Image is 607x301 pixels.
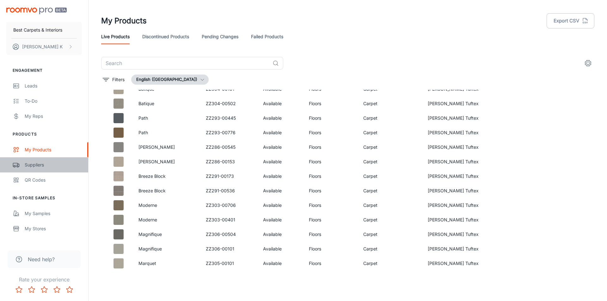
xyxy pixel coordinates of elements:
[25,210,82,217] div: My Samples
[138,159,175,164] a: [PERSON_NAME]
[304,198,358,213] td: Floors
[258,125,304,140] td: Available
[138,115,148,121] a: Path
[304,169,358,184] td: Floors
[304,111,358,125] td: Floors
[13,27,62,33] p: Best Carpets & Interiors
[258,198,304,213] td: Available
[101,75,126,85] button: filter
[423,184,490,198] td: [PERSON_NAME] Tuftex
[423,227,490,242] td: [PERSON_NAME] Tuftex
[101,57,270,69] input: Search
[201,140,258,154] td: ZZ286-00545
[22,43,63,50] p: [PERSON_NAME] K
[423,213,490,227] td: [PERSON_NAME] Tuftex
[6,39,82,55] button: [PERSON_NAME] K
[258,154,304,169] td: Available
[6,22,82,38] button: Best Carpets & Interiors
[25,82,82,89] div: Leads
[25,113,82,120] div: My Reps
[138,188,166,193] a: Breeze Block
[358,111,423,125] td: Carpet
[63,283,76,296] button: Rate 5 star
[304,213,358,227] td: Floors
[304,154,358,169] td: Floors
[201,227,258,242] td: ZZ306-00504
[251,29,283,44] a: Failed Products
[25,177,82,184] div: QR Codes
[358,169,423,184] td: Carpet
[201,96,258,111] td: ZZ304-00502
[304,256,358,271] td: Floors
[25,161,82,168] div: Suppliers
[358,154,423,169] td: Carpet
[131,75,209,85] button: English ([GEOGRAPHIC_DATA])
[304,125,358,140] td: Floors
[304,184,358,198] td: Floors
[202,29,238,44] a: Pending Changes
[101,15,147,27] h1: My Products
[138,202,157,208] a: Moderne
[201,213,258,227] td: ZZ303-00401
[423,242,490,256] td: [PERSON_NAME] Tuftex
[423,96,490,111] td: [PERSON_NAME] Tuftex
[258,242,304,256] td: Available
[423,125,490,140] td: [PERSON_NAME] Tuftex
[304,96,358,111] td: Floors
[112,76,125,83] p: Filters
[138,246,162,251] a: Magnifique
[304,242,358,256] td: Floors
[201,111,258,125] td: ZZ293-00445
[138,144,175,150] a: [PERSON_NAME]
[201,125,258,140] td: ZZ293-00776
[258,227,304,242] td: Available
[201,256,258,271] td: ZZ305-00101
[25,225,82,232] div: My Stores
[258,184,304,198] td: Available
[6,8,67,14] img: Roomvo PRO Beta
[138,101,154,106] a: Batique
[358,198,423,213] td: Carpet
[25,98,82,105] div: To-do
[358,256,423,271] td: Carpet
[423,256,490,271] td: [PERSON_NAME] Tuftex
[5,276,83,283] p: Rate your experience
[25,283,38,296] button: Rate 2 star
[51,283,63,296] button: Rate 4 star
[258,140,304,154] td: Available
[423,198,490,213] td: [PERSON_NAME] Tuftex
[13,283,25,296] button: Rate 1 star
[201,242,258,256] td: ZZ306-00101
[582,57,594,69] button: settings
[138,130,148,135] a: Path
[358,140,423,154] td: Carpet
[25,146,82,153] div: My Products
[201,184,258,198] td: ZZ291-00536
[358,125,423,140] td: Carpet
[423,169,490,184] td: [PERSON_NAME] Tuftex
[258,96,304,111] td: Available
[258,169,304,184] td: Available
[138,173,166,179] a: Breeze Block
[258,213,304,227] td: Available
[258,256,304,271] td: Available
[547,13,594,28] button: Export CSV
[358,227,423,242] td: Carpet
[358,213,423,227] td: Carpet
[423,154,490,169] td: [PERSON_NAME] Tuftex
[258,111,304,125] td: Available
[142,29,189,44] a: Discontinued Products
[304,140,358,154] td: Floors
[201,198,258,213] td: ZZ303-00706
[138,217,157,222] a: Moderne
[38,283,51,296] button: Rate 3 star
[423,111,490,125] td: [PERSON_NAME] Tuftex
[138,232,162,237] a: Magnifique
[201,169,258,184] td: ZZ291-00173
[358,242,423,256] td: Carpet
[201,154,258,169] td: ZZ286-00153
[28,256,55,263] span: Need help?
[358,96,423,111] td: Carpet
[358,184,423,198] td: Carpet
[138,261,156,266] a: Marquet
